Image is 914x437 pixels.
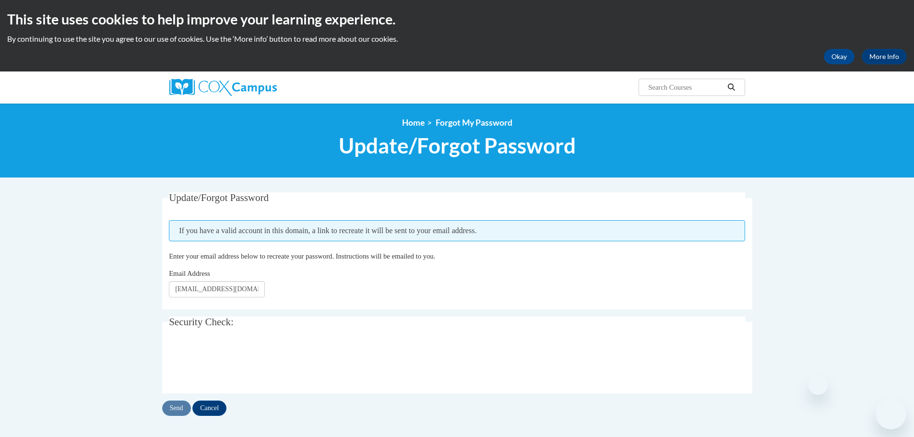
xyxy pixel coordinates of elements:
input: Search Courses [647,82,724,93]
input: Email [169,281,265,297]
span: Email Address [169,270,210,277]
h2: This site uses cookies to help improve your learning experience. [7,10,907,29]
a: More Info [862,49,907,64]
span: Security Check: [169,316,234,328]
iframe: Close message [808,376,828,395]
input: Cancel [192,401,226,416]
span: Forgot My Password [436,118,512,128]
button: Search [724,82,738,93]
span: Update/Forgot Password [169,192,269,203]
a: Home [402,118,425,128]
iframe: reCAPTCHA [169,344,315,381]
span: Enter your email address below to recreate your password. Instructions will be emailed to you. [169,252,435,260]
button: Okay [824,49,855,64]
span: Update/Forgot Password [339,133,576,158]
iframe: Button to launch messaging window [876,399,906,429]
a: Cox Campus [169,79,352,96]
p: By continuing to use the site you agree to our use of cookies. Use the ‘More info’ button to read... [7,34,907,44]
img: Cox Campus [169,79,277,96]
span: If you have a valid account in this domain, a link to recreate it will be sent to your email addr... [169,220,745,241]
